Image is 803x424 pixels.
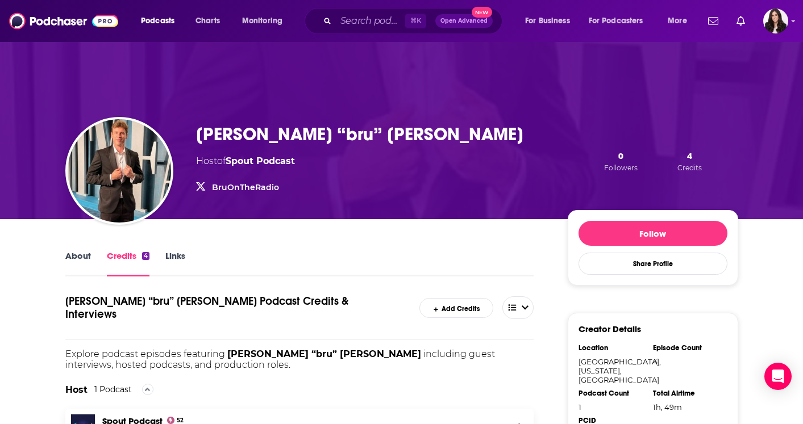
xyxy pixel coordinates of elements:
[435,14,493,28] button: Open AdvancedNew
[502,296,534,319] button: open menu
[177,418,184,423] span: 52
[579,389,646,398] div: Podcast Count
[9,10,118,32] img: Podchaser - Follow, Share and Rate Podcasts
[68,119,171,223] img: Josh “bru” Brubaker
[65,370,534,409] div: The Host is the on-air master of ceremonies of the podcast and a consistent presence on every epi...
[227,349,421,359] span: [PERSON_NAME] “bru” [PERSON_NAME]
[763,9,788,33] span: Logged in as RebeccaShapiro
[65,349,534,370] p: Explore podcast episodes featuring including guest interviews, hosted podcasts, and production ro...
[674,150,705,173] button: 4Credits
[217,156,295,166] span: of
[336,12,405,30] input: Search podcasts, credits, & more...
[94,384,132,394] div: 1 Podcast
[188,12,227,30] a: Charts
[315,8,513,34] div: Search podcasts, credits, & more...
[65,250,91,276] a: About
[405,14,426,28] span: ⌘ K
[107,250,149,276] a: Credits4
[196,156,217,166] span: Host
[653,357,720,366] div: 4
[142,252,149,260] div: 4
[601,150,641,173] button: 0Followers
[212,182,279,192] a: BruOnTheRadio
[165,250,185,276] a: Links
[764,363,792,390] div: Open Intercom Messenger
[579,324,641,334] h3: Creator Details
[618,150,623,161] span: 0
[604,163,638,172] span: Followers
[653,343,720,352] div: Episode Count
[579,357,646,384] div: [GEOGRAPHIC_DATA], [US_STATE], [GEOGRAPHIC_DATA]
[242,13,282,29] span: Monitoring
[196,123,523,145] h3: [PERSON_NAME] “bru” [PERSON_NAME]
[65,295,398,321] h1: Josh “bru” Brubaker's Podcast Credits & Interviews
[234,12,297,30] button: open menu
[668,13,687,29] span: More
[653,389,720,398] div: Total Airtime
[141,13,174,29] span: Podcasts
[677,163,702,172] span: Credits
[704,11,723,31] a: Show notifications dropdown
[133,12,189,30] button: open menu
[589,13,643,29] span: For Podcasters
[195,13,220,29] span: Charts
[525,13,570,29] span: For Business
[419,298,493,318] a: Add Credits
[579,343,646,352] div: Location
[732,11,750,31] a: Show notifications dropdown
[660,12,701,30] button: open menu
[579,253,727,275] button: Share Profile
[65,384,88,395] h2: Host
[226,156,295,166] a: Spout Podcast
[579,402,646,412] div: 1
[440,18,488,24] span: Open Advanced
[653,402,682,412] span: 1 hour, 49 minutes, 45 seconds
[167,417,184,424] a: 52
[581,12,660,30] button: open menu
[763,9,788,33] img: User Profile
[687,150,692,161] span: 4
[579,221,727,246] button: Follow
[472,7,492,18] span: New
[763,9,788,33] button: Show profile menu
[517,12,584,30] button: open menu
